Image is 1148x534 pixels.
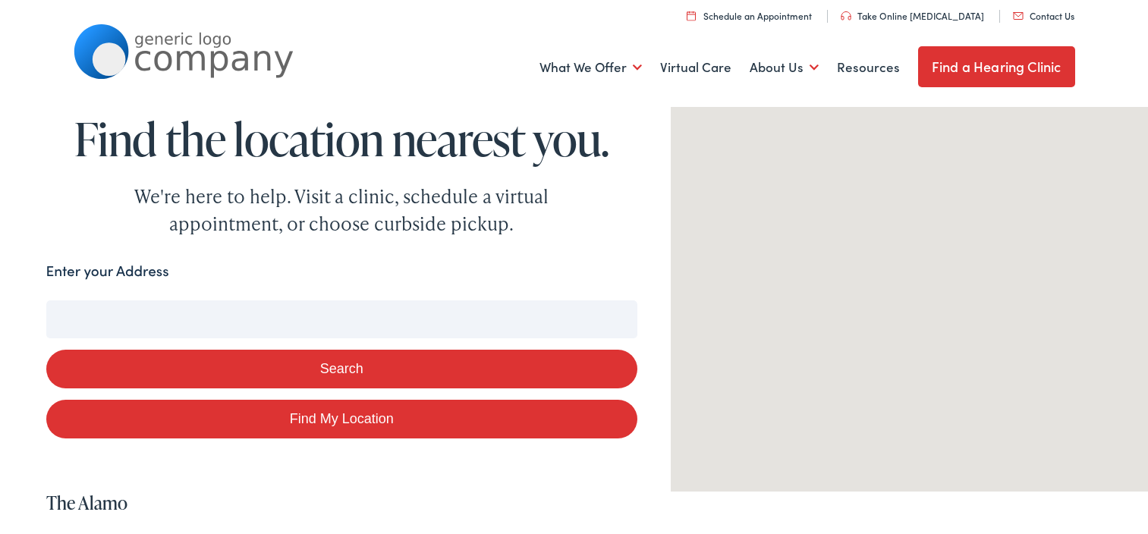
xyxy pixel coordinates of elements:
[660,39,731,96] a: Virtual Care
[46,114,638,164] h1: Find the location nearest you.
[46,490,127,515] a: The Alamo
[687,9,812,22] a: Schedule an Appointment
[99,183,584,237] div: We're here to help. Visit a clinic, schedule a virtual appointment, or choose curbside pickup.
[539,39,642,96] a: What We Offer
[46,350,638,388] button: Search
[841,11,851,20] img: utility icon
[841,9,984,22] a: Take Online [MEDICAL_DATA]
[1013,12,1024,20] img: utility icon
[837,39,900,96] a: Resources
[918,46,1075,87] a: Find a Hearing Clinic
[1013,9,1074,22] a: Contact Us
[46,260,169,282] label: Enter your Address
[891,279,927,316] div: The Alamo
[46,400,638,438] a: Find My Location
[687,11,696,20] img: utility icon
[46,300,638,338] input: Enter your address or zip code
[750,39,819,96] a: About Us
